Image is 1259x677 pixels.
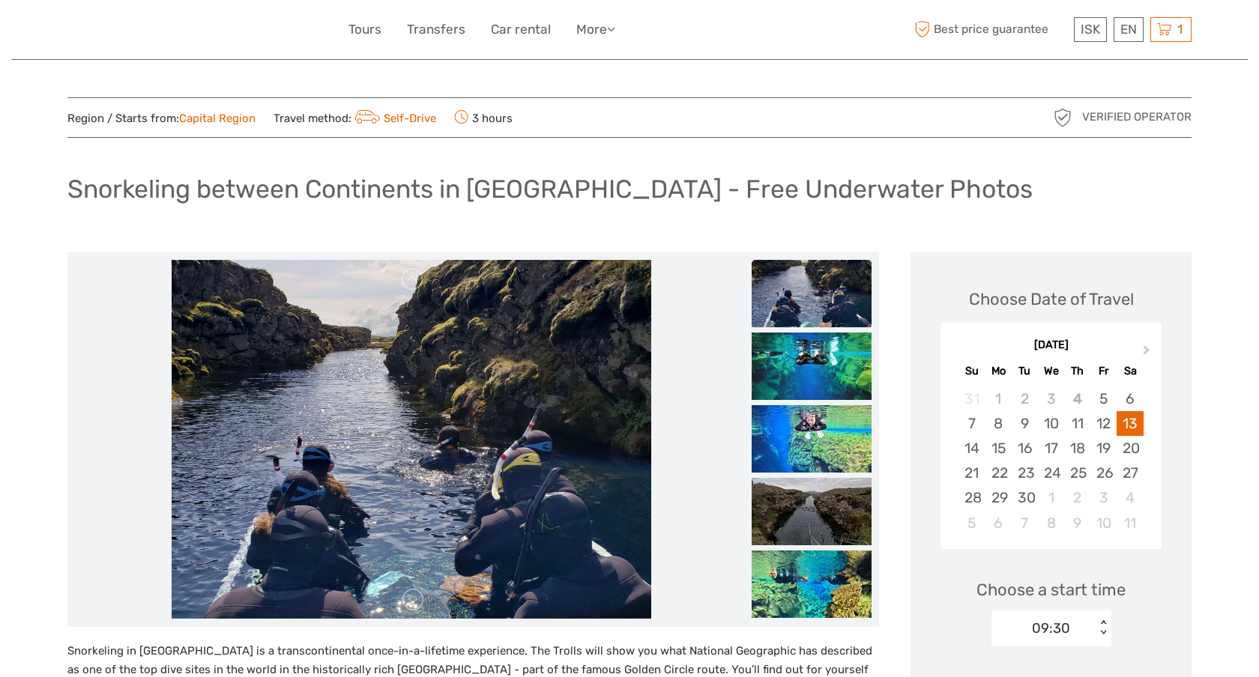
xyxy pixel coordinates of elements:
[1051,106,1075,130] img: verified_operator_grey_128.png
[985,485,1012,510] div: Choose Monday, September 29th, 2025
[958,511,985,535] div: Choose Sunday, October 5th, 2025
[407,19,465,40] a: Transfers
[1090,461,1117,485] div: Choose Friday, September 26th, 2025
[1090,485,1117,510] div: Choose Friday, October 3rd, 2025
[941,338,1162,353] div: [DATE]
[1090,361,1117,381] div: Fr
[985,436,1012,461] div: Choose Monday, September 15th, 2025
[1117,411,1143,436] div: Choose Saturday, September 13th, 2025
[1136,341,1160,365] button: Next Month
[752,550,872,618] img: 015dda8b2b1e4849a3e0dbf1c3240616_slider_thumbnail.jpeg
[1038,485,1064,510] div: Choose Wednesday, October 1st, 2025
[752,260,872,327] img: ec458f9b74944b7aa115685f463d0572_slider_thumbnail.jpeg
[1012,511,1038,535] div: Choose Tuesday, October 7th, 2025
[454,107,513,128] span: 3 hours
[985,411,1012,436] div: Choose Monday, September 8th, 2025
[1012,361,1038,381] div: Tu
[752,478,872,545] img: d3b40e0a1dc4474ab9091fe43cc555a5_slider_thumbnail.jpeg
[1175,22,1185,37] span: 1
[1117,511,1143,535] div: Choose Saturday, October 11th, 2025
[1038,461,1064,485] div: Choose Wednesday, September 24th, 2025
[911,17,1070,42] span: Best price guarantee
[1038,436,1064,461] div: Choose Wednesday, September 17th, 2025
[1081,22,1100,37] span: ISK
[969,288,1134,311] div: Choose Date of Travel
[1090,436,1117,461] div: Choose Friday, September 19th, 2025
[1012,461,1038,485] div: Choose Tuesday, September 23rd, 2025
[1090,511,1117,535] div: Choose Friday, October 10th, 2025
[958,461,985,485] div: Choose Sunday, September 21st, 2025
[958,485,985,510] div: Choose Sunday, September 28th, 2025
[1117,461,1143,485] div: Choose Saturday, September 27th, 2025
[1064,436,1090,461] div: Choose Thursday, September 18th, 2025
[1038,386,1064,411] div: Not available Wednesday, September 3rd, 2025
[985,511,1012,535] div: Choose Monday, October 6th, 2025
[958,411,985,436] div: Choose Sunday, September 7th, 2025
[985,461,1012,485] div: Choose Monday, September 22nd, 2025
[1090,411,1117,436] div: Choose Friday, September 12th, 2025
[976,578,1126,601] span: Choose a start time
[348,19,381,40] a: Tours
[67,111,256,127] span: Region / Starts from:
[1082,109,1192,125] span: Verified Operator
[576,19,615,40] a: More
[1012,386,1038,411] div: Not available Tuesday, September 2nd, 2025
[1032,619,1070,638] div: 09:30
[1117,386,1143,411] div: Choose Saturday, September 6th, 2025
[752,405,872,473] img: b29f87f7b6b04ba09ae33d7a6888791c_slider_thumbnail.jpeg
[1064,461,1090,485] div: Choose Thursday, September 25th, 2025
[1064,411,1090,436] div: Choose Thursday, September 11th, 2025
[1090,386,1117,411] div: Choose Friday, September 5th, 2025
[172,260,651,619] img: ec458f9b74944b7aa115685f463d0572_main_slider.jpeg
[1117,361,1143,381] div: Sa
[67,174,1033,204] h1: Snorkeling between Continents in [GEOGRAPHIC_DATA] - Free Underwater Photos
[1012,411,1038,436] div: Choose Tuesday, September 9th, 2025
[179,112,256,125] a: Capital Region
[1064,485,1090,510] div: Choose Thursday, October 2nd, 2025
[1012,485,1038,510] div: Choose Tuesday, September 30th, 2025
[945,386,1156,535] div: month 2025-09
[1038,411,1064,436] div: Choose Wednesday, September 10th, 2025
[1064,386,1090,411] div: Not available Thursday, September 4th, 2025
[1012,436,1038,461] div: Choose Tuesday, September 16th, 2025
[1064,361,1090,381] div: Th
[958,386,985,411] div: Not available Sunday, August 31st, 2025
[985,386,1012,411] div: Not available Monday, September 1st, 2025
[1038,511,1064,535] div: Choose Wednesday, October 8th, 2025
[1064,511,1090,535] div: Choose Thursday, October 9th, 2025
[274,107,436,128] span: Travel method:
[958,436,985,461] div: Choose Sunday, September 14th, 2025
[1038,361,1064,381] div: We
[958,361,985,381] div: Su
[985,361,1012,381] div: Mo
[1096,620,1109,636] div: < >
[1114,17,1144,42] div: EN
[1117,485,1143,510] div: Choose Saturday, October 4th, 2025
[491,19,551,40] a: Car rental
[351,112,436,125] a: Self-Drive
[752,333,872,400] img: 4025e2a855994a03953698f081b64217_slider_thumbnail.jpeg
[1117,436,1143,461] div: Choose Saturday, September 20th, 2025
